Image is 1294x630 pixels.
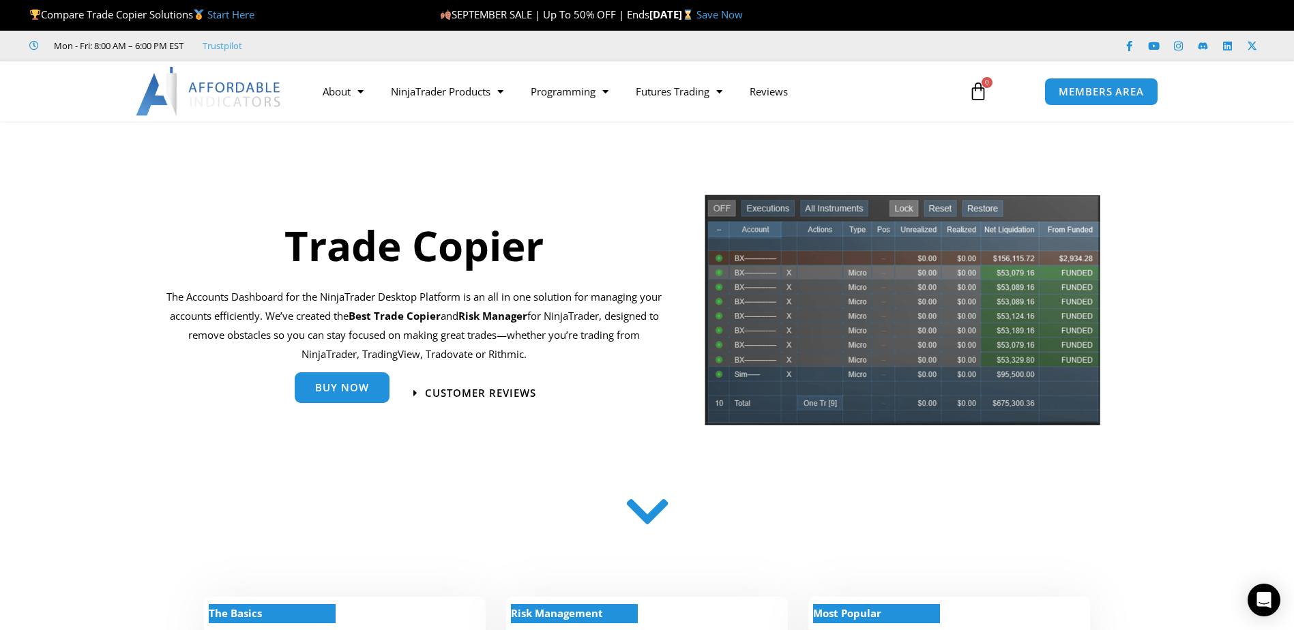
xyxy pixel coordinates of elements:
b: Best Trade Copier [349,309,441,322]
h1: Trade Copier [166,217,662,274]
span: Customer Reviews [425,388,536,398]
a: Start Here [207,7,254,21]
span: 0 [982,77,992,88]
span: Buy Now [315,382,369,393]
strong: Risk Manager [458,309,527,322]
a: Reviews [736,76,802,107]
span: Mon - Fri: 8:00 AM – 6:00 PM EST [50,37,183,54]
a: Futures Trading [622,76,736,107]
a: NinjaTrader Products [377,76,517,107]
span: SEPTEMBER SALE | Up To 50% OFF | Ends [440,7,649,21]
a: Trustpilot [203,37,242,54]
a: Programming [517,76,622,107]
strong: Most Popular [813,606,881,620]
p: The Accounts Dashboard for the NinjaTrader Desktop Platform is an all in one solution for managin... [166,288,662,363]
a: About [309,76,377,107]
a: Buy Now [295,372,389,403]
img: 🍂 [441,10,451,20]
img: 🥇 [194,10,204,20]
img: 🏆 [30,10,40,20]
nav: Menu [309,76,953,107]
img: ⌛ [683,10,693,20]
span: Compare Trade Copier Solutions [29,7,254,21]
img: LogoAI | Affordable Indicators – NinjaTrader [136,67,282,116]
a: Save Now [696,7,743,21]
div: Open Intercom Messenger [1248,584,1280,616]
a: Customer Reviews [413,388,536,398]
img: tradecopier | Affordable Indicators – NinjaTrader [703,193,1102,436]
strong: Risk Management [511,606,603,620]
span: MEMBERS AREA [1059,87,1144,97]
strong: The Basics [209,606,262,620]
a: 0 [948,72,1008,111]
a: MEMBERS AREA [1044,78,1158,106]
strong: [DATE] [649,7,696,21]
